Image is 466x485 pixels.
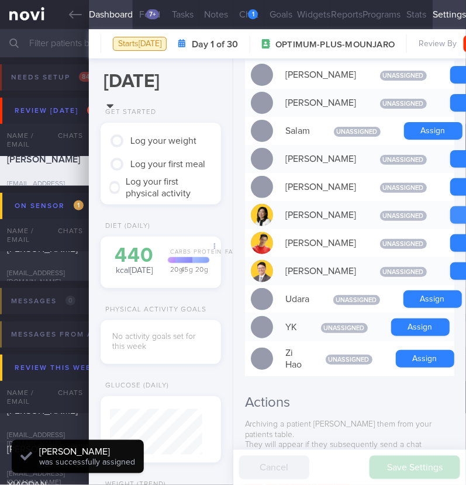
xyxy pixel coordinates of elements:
[333,295,380,305] span: Unassigned
[280,231,363,255] div: [PERSON_NAME]
[321,323,368,333] span: Unassigned
[12,360,120,376] div: Review this week
[380,155,427,165] span: Unassigned
[191,266,209,273] div: 20 g
[176,266,194,273] div: 45 g
[334,127,381,137] span: Unassigned
[112,245,156,266] div: 440
[245,420,454,460] p: Archiving a patient [PERSON_NAME] them from your patients table. They will appear if they subsequ...
[403,290,462,308] button: Assign
[192,39,238,50] strong: Day 1 of 30
[380,99,427,109] span: Unassigned
[8,70,95,85] div: Needs setup
[101,108,156,117] div: Get Started
[12,103,100,119] div: Review [DATE]
[380,267,427,277] span: Unassigned
[396,350,454,368] button: Assign
[42,124,89,147] div: Chats
[280,316,303,339] div: YK
[280,63,363,86] div: [PERSON_NAME]
[42,219,89,243] div: Chats
[12,198,87,214] div: On sensor
[8,293,78,309] div: Messages
[391,318,450,336] button: Assign
[280,119,316,143] div: Salam
[39,458,135,466] span: was successfully assigned
[7,180,85,198] div: [EMAIL_ADDRESS][DOMAIN_NAME]
[101,382,169,390] div: Glucose (Daily)
[280,147,363,171] div: [PERSON_NAME]
[87,105,97,115] span: 1
[380,71,427,81] span: Unassigned
[280,203,363,227] div: [PERSON_NAME]
[39,446,135,458] div: [PERSON_NAME]
[7,269,82,287] div: [EMAIL_ADDRESS][DOMAIN_NAME]
[404,122,462,140] button: Assign
[112,245,156,276] div: kcal [DATE]
[113,37,167,51] div: Starts [DATE]
[101,306,206,314] div: Physical Activity Goals
[79,72,92,82] span: 84
[380,183,427,193] span: Unassigned
[74,200,84,210] span: 1
[164,266,180,273] div: 20 g
[275,39,395,51] span: OPTIMUM-PLUS-MOUNJARO
[280,91,363,115] div: [PERSON_NAME]
[219,248,239,263] div: Fat
[112,332,209,352] div: No activity goals set for this week
[189,248,223,263] div: Protein
[42,381,89,404] div: Chats
[245,394,454,411] h2: Actions
[164,248,192,263] div: Carbs
[380,239,427,249] span: Unassigned
[326,355,372,365] span: Unassigned
[419,39,457,50] span: Review By
[248,9,258,19] div: 1
[280,287,316,311] div: Udara
[280,175,363,199] div: [PERSON_NAME]
[7,445,78,454] span: [PERSON_NAME]
[65,296,75,306] span: 0
[7,431,82,449] div: [EMAIL_ADDRESS][DOMAIN_NAME]
[146,9,159,19] div: 7+
[280,259,363,283] div: [PERSON_NAME]
[380,211,427,221] span: Unassigned
[280,341,308,376] div: Zi Hao
[101,222,150,231] div: Diet (Daily)
[8,327,153,342] div: Messages from Archived
[7,155,80,164] span: [PERSON_NAME]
